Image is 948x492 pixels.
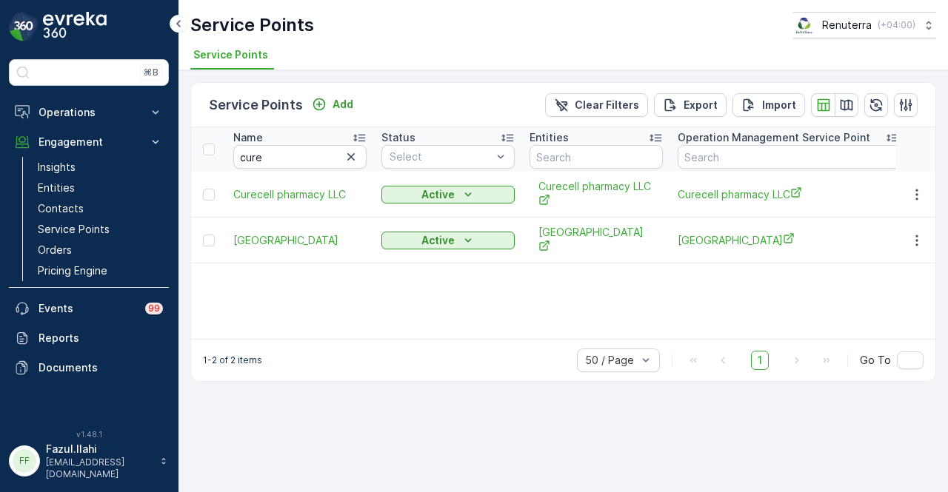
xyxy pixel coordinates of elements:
img: logo_dark-DEwI_e13.png [43,12,107,41]
p: Active [421,233,455,248]
button: Add [306,95,359,113]
div: Toggle Row Selected [203,189,215,200]
p: 99 [148,303,160,314]
input: Search [678,145,900,169]
span: Service Points [193,47,268,62]
p: Service Points [38,222,110,237]
a: Wellcure Medical Center [233,233,367,248]
span: [GEOGRAPHIC_DATA] [233,233,367,248]
input: Search [530,145,663,169]
p: Insights [38,160,76,175]
a: Pricing Engine [32,260,169,281]
button: Active [381,232,515,249]
button: FFFazul.Ilahi[EMAIL_ADDRESS][DOMAIN_NAME] [9,442,169,480]
p: Status [381,130,415,145]
a: Events99 [9,294,169,323]
p: Fazul.Ilahi [46,442,153,456]
span: 1 [751,351,769,370]
p: Service Points [209,95,303,115]
p: Engagement [39,135,139,149]
p: ( +04:00 ) [878,19,915,31]
button: Export [654,93,727,117]
p: Events [39,301,136,316]
a: Insights [32,157,169,178]
a: Documents [9,353,169,383]
img: Screenshot_2024-07-26_at_13.33.01.png [793,17,816,33]
p: Orders [38,243,72,257]
a: Curecell pharmacy LLC [233,187,367,202]
button: Import [732,93,805,117]
p: Reports [39,331,163,346]
a: Wellcure Medical Center [678,232,900,248]
p: Import [762,98,796,112]
span: [GEOGRAPHIC_DATA] [678,232,900,248]
a: Wellcure Medical Center [538,225,654,255]
button: Renuterra(+04:00) [793,12,936,38]
p: Name [233,130,263,145]
p: Contacts [38,201,84,216]
input: Search [233,145,367,169]
a: Orders [32,240,169,260]
p: Service Points [190,13,314,37]
span: [GEOGRAPHIC_DATA] [538,225,654,255]
p: Renuterra [822,18,872,33]
img: logo [9,12,39,41]
button: Engagement [9,127,169,157]
p: Pricing Engine [38,263,107,278]
p: Operation Management Service Point [678,130,870,145]
span: v 1.48.1 [9,430,169,439]
p: Operations [39,105,139,120]
p: Entities [38,181,75,195]
p: Documents [39,360,163,375]
button: Active [381,186,515,203]
button: Operations [9,98,169,127]
a: Curecell pharmacy LLC [538,179,654,209]
p: Select [390,149,492,164]
div: Toggle Row Selected [203,235,215,246]
p: Add [333,97,353,112]
p: 1-2 of 2 items [203,354,262,366]
p: [EMAIL_ADDRESS][DOMAIN_NAME] [46,456,153,480]
a: Service Points [32,219,169,240]
span: Go To [860,353,891,368]
p: Clear Filters [575,98,639,112]
a: Entities [32,178,169,198]
p: ⌘B [144,67,158,78]
p: Entities [530,130,569,145]
p: Export [684,98,718,112]
p: Active [421,187,455,202]
a: Curecell pharmacy LLC [678,186,900,202]
a: Reports [9,323,169,353]
div: FF [13,449,36,473]
a: Contacts [32,198,169,219]
button: Clear Filters [545,93,648,117]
